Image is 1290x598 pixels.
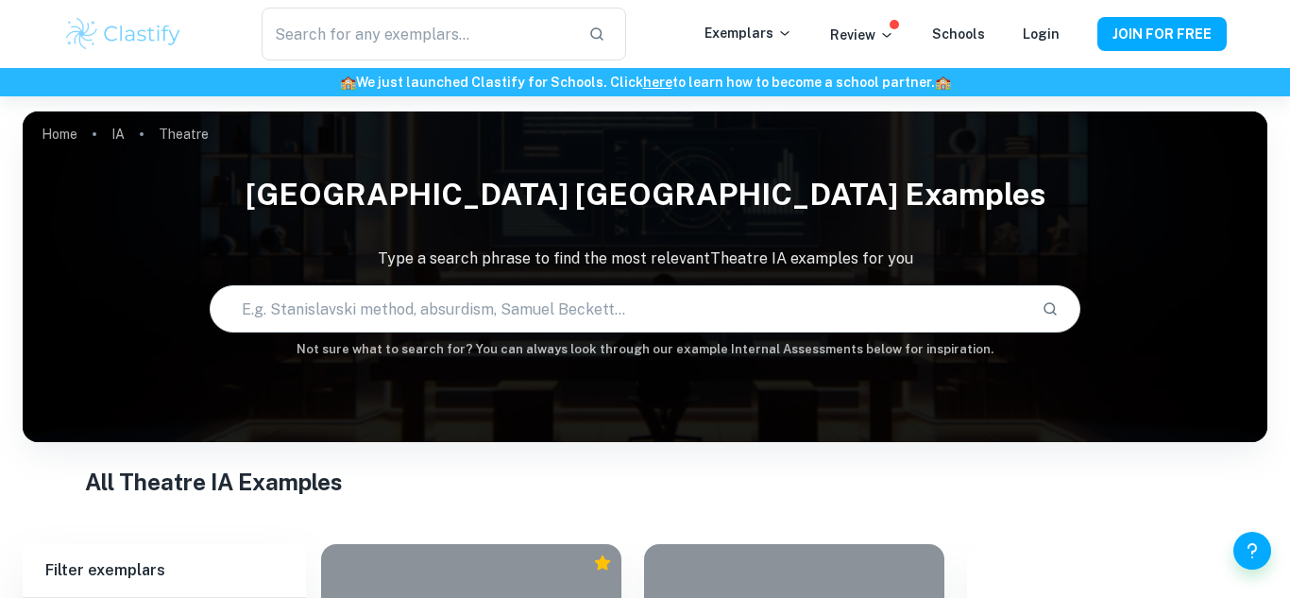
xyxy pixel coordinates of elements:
button: Search [1034,293,1066,325]
span: 🏫 [935,75,951,90]
p: Theatre [159,124,209,145]
img: Clastify logo [63,15,183,53]
a: IA [111,121,125,147]
input: Search for any exemplars... [262,8,573,60]
p: Review [830,25,894,45]
p: Exemplars [704,23,792,43]
a: Home [42,121,77,147]
span: 🏫 [340,75,356,90]
h1: All Theatre IA Examples [85,465,1205,499]
div: Premium [593,554,612,572]
h6: Not sure what to search for? You can always look through our example Internal Assessments below f... [23,340,1267,359]
a: Login [1023,26,1060,42]
input: E.g. Stanislavski method, absurdism, Samuel Beckett... [211,282,1027,335]
a: here [643,75,672,90]
h6: Filter exemplars [23,544,306,597]
h1: [GEOGRAPHIC_DATA] [GEOGRAPHIC_DATA] examples [23,164,1267,225]
a: Schools [932,26,985,42]
p: Type a search phrase to find the most relevant Theatre IA examples for you [23,248,1267,270]
button: Help and Feedback [1233,532,1271,570]
h6: We just launched Clastify for Schools. Click to learn how to become a school partner. [4,72,1286,93]
button: JOIN FOR FREE [1097,17,1227,51]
